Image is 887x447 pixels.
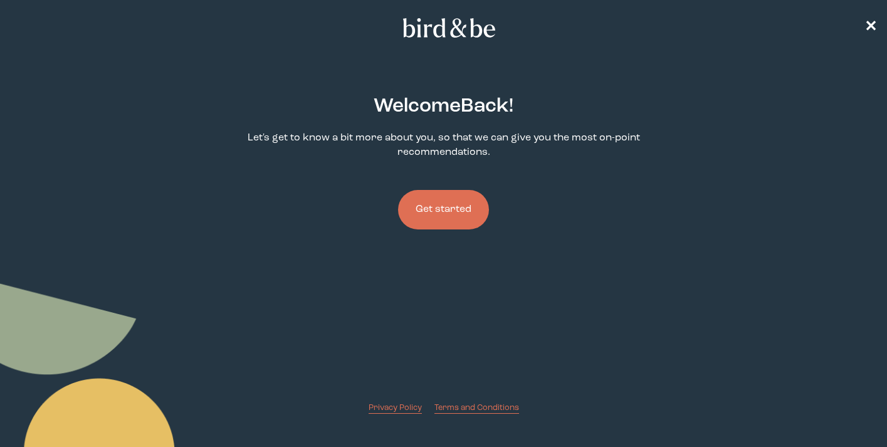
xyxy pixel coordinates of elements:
[864,20,877,35] span: ✕
[369,402,422,414] a: Privacy Policy
[369,404,422,412] span: Privacy Policy
[824,388,874,434] iframe: Gorgias live chat messenger
[232,131,656,160] p: Let's get to know a bit more about you, so that we can give you the most on-point recommendations.
[374,92,513,121] h2: Welcome Back !
[864,17,877,39] a: ✕
[398,170,489,250] a: Get started
[398,190,489,229] button: Get started
[434,404,519,412] span: Terms and Conditions
[434,402,519,414] a: Terms and Conditions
